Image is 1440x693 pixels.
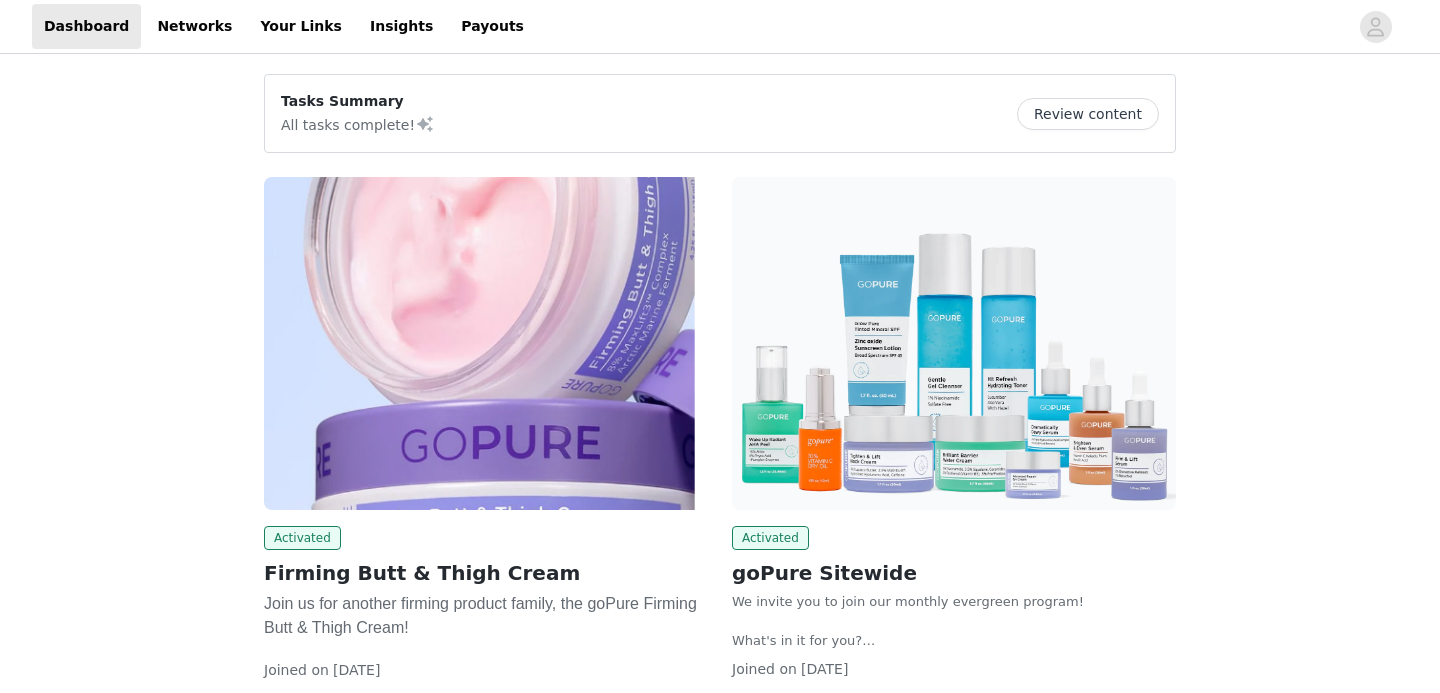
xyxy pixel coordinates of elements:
p: All tasks complete! [281,112,435,136]
span: [DATE] [801,661,848,677]
img: GoPure Beauty [264,177,708,510]
div: avatar [1366,11,1385,43]
a: Your Links [248,4,354,49]
a: Payouts [449,4,536,49]
a: Networks [145,4,244,49]
a: Dashboard [32,4,141,49]
span: Joined on [732,661,797,677]
span: Join us for another firming product family, the goPure Firming Butt & Thigh Cream! [264,595,697,636]
h2: Firming Butt & Thigh Cream [264,558,708,588]
p: We invite you to join our monthly evergreen program! [732,592,1176,612]
span: Activated [264,526,341,550]
span: Joined on [264,662,329,678]
img: GoPure Beauty [732,177,1176,510]
button: Review content [1017,98,1159,130]
h2: goPure Sitewide [732,558,1176,588]
p: Tasks Summary [281,91,435,112]
p: What's in it for you? [732,631,1176,651]
a: Insights [358,4,445,49]
span: Activated [732,526,809,550]
span: [DATE] [333,662,380,678]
